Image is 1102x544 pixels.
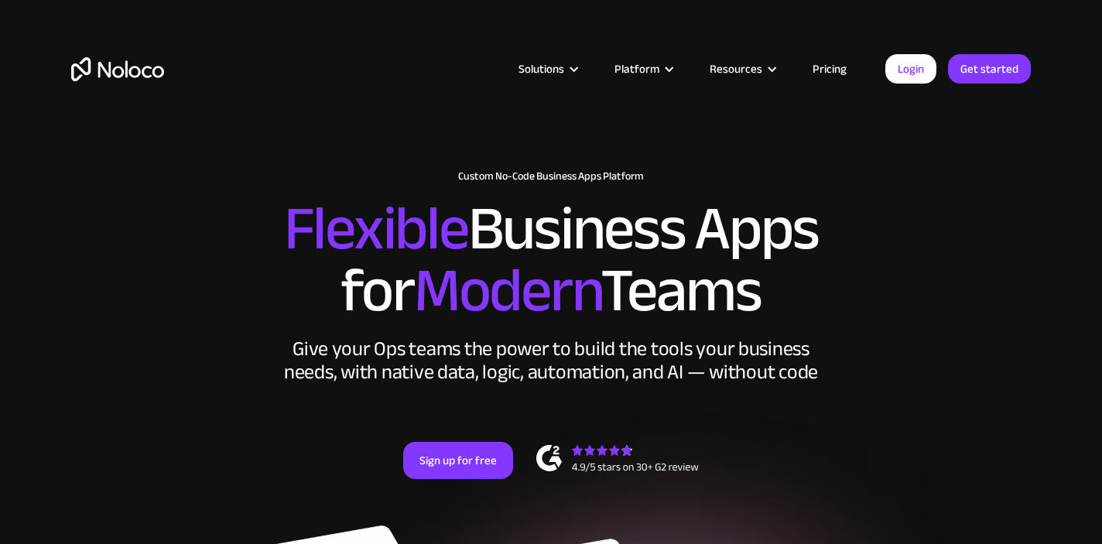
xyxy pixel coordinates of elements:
[948,54,1031,84] a: Get started
[71,170,1031,183] h1: Custom No-Code Business Apps Platform
[690,59,793,79] div: Resources
[518,59,564,79] div: Solutions
[71,57,164,81] a: home
[793,59,866,79] a: Pricing
[284,171,468,286] span: Flexible
[403,442,513,479] a: Sign up for free
[414,233,601,348] span: Modern
[71,198,1031,322] h2: Business Apps for Teams
[499,59,595,79] div: Solutions
[710,59,762,79] div: Resources
[885,54,936,84] a: Login
[614,59,659,79] div: Platform
[595,59,690,79] div: Platform
[280,337,822,384] div: Give your Ops teams the power to build the tools your business needs, with native data, logic, au...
